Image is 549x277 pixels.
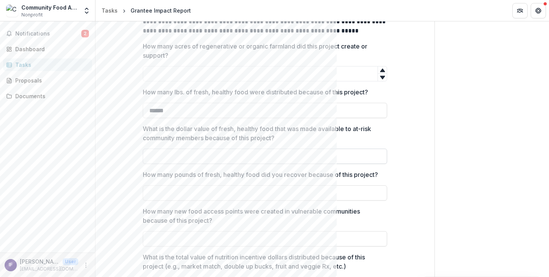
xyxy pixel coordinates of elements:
button: Notifications2 [3,28,92,40]
p: How many acres of regenerative or organic farmland did this project create or support? [143,42,383,60]
img: Community Food And Agriculture Coalition (DBA Farm Connect Montana) [6,5,18,17]
button: Get Help [531,3,546,18]
div: Ian Finch [9,262,13,267]
p: How many new food access points were created in vulnerable communities because of this project? [143,207,383,225]
span: 2 [81,30,89,37]
p: User [63,258,78,265]
button: Partners [512,3,528,18]
a: Proposals [3,74,92,87]
div: Tasks [15,61,86,69]
span: Nonprofit [21,11,43,18]
a: Documents [3,90,92,102]
nav: breadcrumb [98,5,194,16]
a: Tasks [98,5,121,16]
button: More [81,261,90,270]
p: [PERSON_NAME] [20,258,60,266]
div: Grantee Impact Report [131,6,191,15]
div: Tasks [102,6,118,15]
div: Proposals [15,76,86,84]
a: Dashboard [3,43,92,55]
p: How many pounds of fresh, healthy food did you recover because of this project? [143,170,378,179]
div: Dashboard [15,45,86,53]
a: Tasks [3,58,92,71]
div: Community Food And Agriculture Coalition (DBA Farm Connect [US_STATE]) [21,3,78,11]
button: Open entity switcher [81,3,92,18]
span: Notifications [15,31,81,37]
p: What is the total value of nutrition incentive dollars distributed because of this project (e.g.,... [143,253,383,271]
div: Documents [15,92,86,100]
p: How many lbs. of fresh, healthy food were distributed because of this project? [143,87,368,97]
p: [EMAIL_ADDRESS][DOMAIN_NAME] [20,266,78,272]
p: What is the dollar value of fresh, healthy food that was made available to at-risk community memb... [143,124,383,143]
